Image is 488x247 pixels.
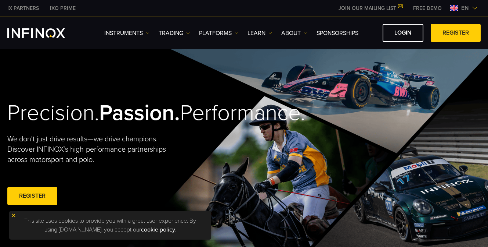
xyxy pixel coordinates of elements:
[7,187,57,205] a: REGISTER
[247,29,272,38] a: Learn
[7,134,178,165] p: We don't just drive results—we drive champions. Discover INFINOX’s high-performance partnerships ...
[458,4,472,13] span: en
[13,215,207,236] p: This site uses cookies to provide you with a great user experience. By using [DOMAIN_NAME], you a...
[383,24,423,42] a: LOGIN
[11,213,16,218] img: yellow close icon
[333,5,408,11] a: JOIN OUR MAILING LIST
[44,4,81,12] a: INFINOX
[104,29,149,38] a: Instruments
[7,100,220,127] h2: Precision. Performance.
[431,24,481,42] a: REGISTER
[7,28,82,38] a: INFINOX Logo
[408,4,447,12] a: INFINOX MENU
[281,29,307,38] a: ABOUT
[317,29,358,38] a: SPONSORSHIPS
[2,4,44,12] a: INFINOX
[159,29,190,38] a: TRADING
[99,100,180,126] strong: Passion.
[199,29,238,38] a: PLATFORMS
[141,226,175,233] a: cookie policy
